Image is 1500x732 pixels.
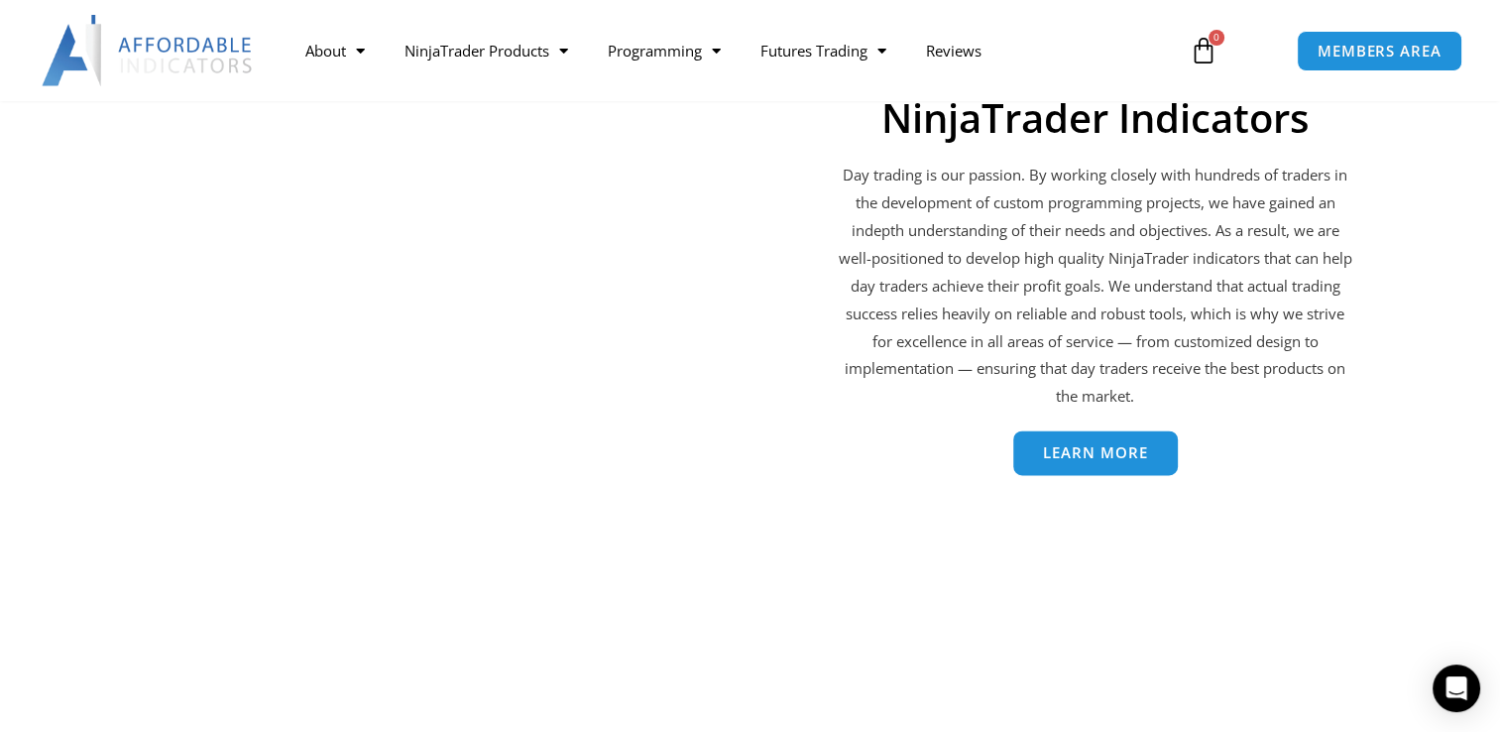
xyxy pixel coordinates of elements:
[1318,44,1442,59] span: MEMBERS AREA
[1209,30,1224,46] span: 0
[740,28,905,73] a: Futures Trading
[42,15,255,86] img: LogoAI
[905,28,1000,73] a: Reviews
[836,162,1354,411] p: Day trading is our passion. By working closely with hundreds of traders in the development of cus...
[195,73,676,533] img: ProductsSection 1 scaled | Affordable Indicators – NinjaTrader
[1433,665,1480,712] div: Open Intercom Messenger
[285,28,384,73] a: About
[1297,31,1462,71] a: MEMBERS AREA
[384,28,587,73] a: NinjaTrader Products
[1013,431,1178,476] a: Learn More
[1160,22,1247,79] a: 0
[1043,446,1148,461] span: Learn More
[587,28,740,73] a: Programming
[836,94,1354,142] h2: NinjaTrader Indicators
[285,28,1170,73] nav: Menu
